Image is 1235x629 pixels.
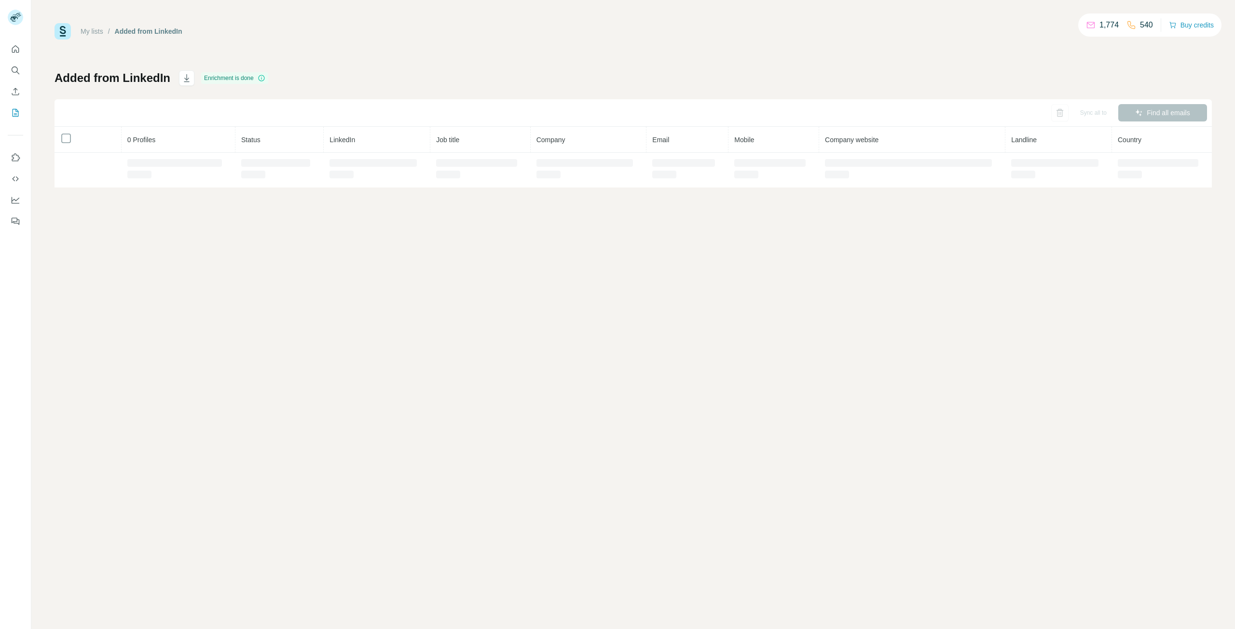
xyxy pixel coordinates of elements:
div: Added from LinkedIn [115,27,182,36]
button: Feedback [8,213,23,230]
img: Surfe Logo [55,23,71,40]
span: 0 Profiles [127,136,155,144]
button: Use Surfe on LinkedIn [8,149,23,166]
button: Buy credits [1169,18,1214,32]
button: Dashboard [8,191,23,209]
button: Search [8,62,23,79]
button: My lists [8,104,23,121]
button: Quick start [8,40,23,58]
p: 540 [1140,19,1153,31]
span: Company website [825,136,878,144]
h1: Added from LinkedIn [55,70,170,86]
a: My lists [81,27,103,35]
span: Email [652,136,669,144]
p: 1,774 [1099,19,1119,31]
span: Mobile [734,136,754,144]
li: / [108,27,110,36]
button: Enrich CSV [8,83,23,100]
span: Status [241,136,261,144]
span: Landline [1011,136,1037,144]
span: Company [536,136,565,144]
button: Use Surfe API [8,170,23,187]
span: Job title [436,136,459,144]
span: LinkedIn [329,136,355,144]
div: Enrichment is done [201,72,268,84]
span: Country [1118,136,1141,144]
